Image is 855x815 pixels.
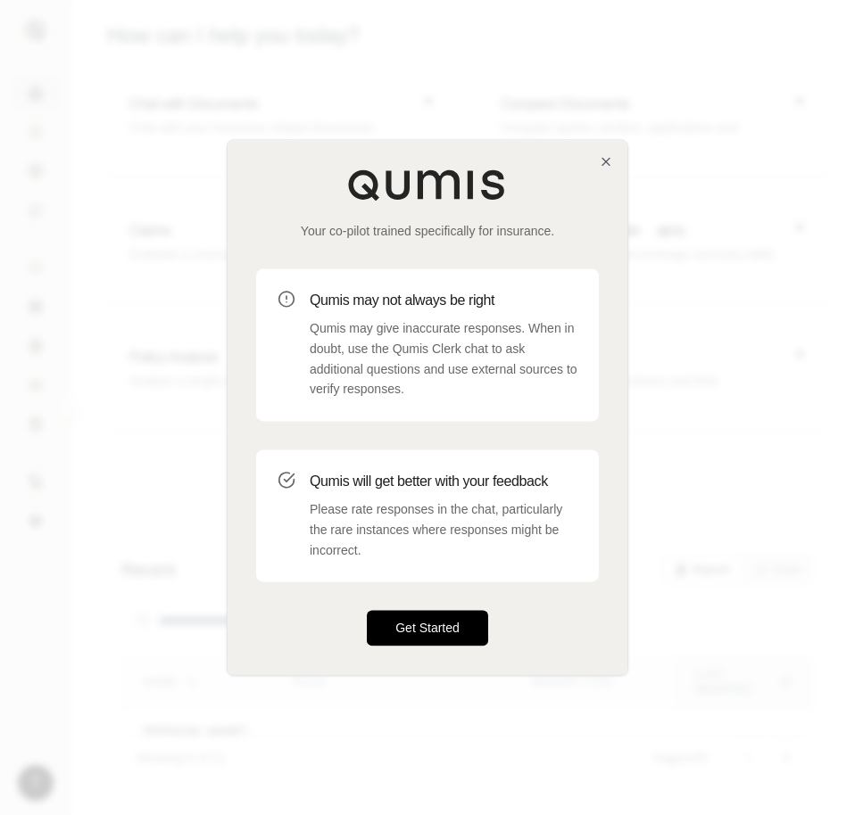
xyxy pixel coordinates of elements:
[310,318,577,399] p: Qumis may give inaccurate responses. When in doubt, use the Qumis Clerk chat to ask additional qu...
[256,222,599,240] p: Your co-pilot trained specifically for insurance.
[367,611,488,646] button: Get Started
[310,499,577,560] p: Please rate responses in the chat, particularly the rare instances where responses might be incor...
[310,290,577,311] h3: Qumis may not always be right
[347,169,508,201] img: Qumis Logo
[310,471,577,492] h3: Qumis will get better with your feedback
